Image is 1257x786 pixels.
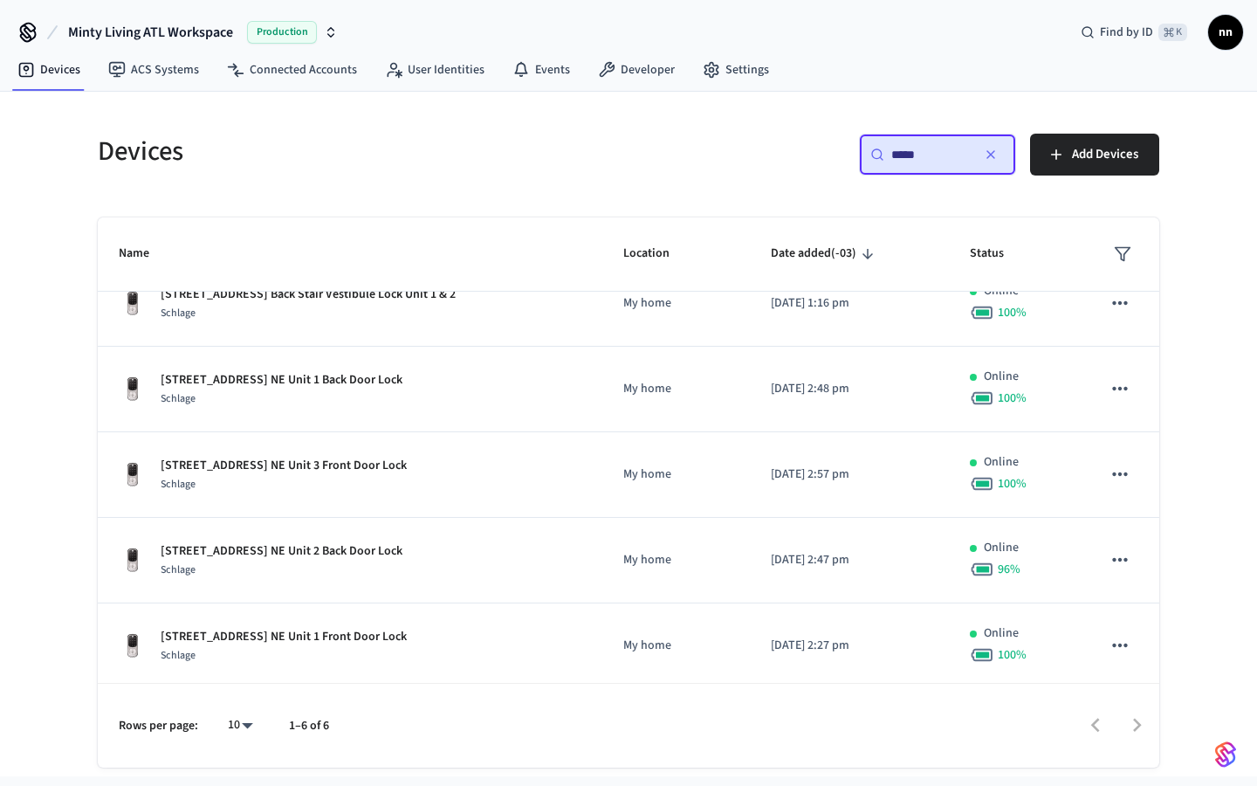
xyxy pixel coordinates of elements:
[623,294,729,313] p: My home
[161,648,196,663] span: Schlage
[119,717,198,735] p: Rows per page:
[623,465,729,484] p: My home
[161,628,407,646] p: [STREET_ADDRESS] NE Unit 1 Front Door Lock
[1215,741,1236,769] img: SeamLogoGradient.69752ec5.svg
[771,465,929,484] p: [DATE] 2:57 pm
[984,368,1019,386] p: Online
[771,240,879,267] span: Date added(-03)
[623,240,692,267] span: Location
[98,134,618,169] h5: Devices
[771,294,929,313] p: [DATE] 1:16 pm
[161,542,402,561] p: [STREET_ADDRESS] NE Unit 2 Back Door Lock
[584,54,689,86] a: Developer
[623,551,729,569] p: My home
[68,22,233,43] span: Minty Living ATL Workspace
[998,475,1027,493] span: 100 %
[998,561,1020,578] span: 96 %
[689,54,783,86] a: Settings
[161,457,407,475] p: [STREET_ADDRESS] NE Unit 3 Front Door Lock
[161,371,402,390] p: [STREET_ADDRESS] NE Unit 1 Back Door Lock
[1067,17,1201,48] div: Find by ID⌘ K
[247,21,317,44] span: Production
[119,461,147,489] img: Yale Assure Touchscreen Wifi Smart Lock, Satin Nickel, Front
[94,54,213,86] a: ACS Systems
[213,54,371,86] a: Connected Accounts
[984,539,1019,557] p: Online
[984,453,1019,472] p: Online
[98,101,1159,689] table: sticky table
[119,376,147,403] img: Yale Assure Touchscreen Wifi Smart Lock, Satin Nickel, Front
[1030,134,1159,176] button: Add Devices
[498,54,584,86] a: Events
[161,286,456,304] p: [STREET_ADDRESS] Back Stair Vestibule Lock Unit 1 & 2
[998,390,1027,407] span: 100 %
[1210,17,1241,48] span: nn
[623,637,729,655] p: My home
[771,551,929,569] p: [DATE] 2:47 pm
[1100,24,1153,41] span: Find by ID
[998,646,1027,664] span: 100 %
[161,562,196,577] span: Schlage
[984,624,1019,643] p: Online
[119,290,147,318] img: Yale Assure Touchscreen Wifi Smart Lock, Satin Nickel, Front
[219,713,261,738] div: 10
[1072,143,1138,166] span: Add Devices
[119,632,147,660] img: Yale Assure Touchscreen Wifi Smart Lock, Satin Nickel, Front
[1158,24,1187,41] span: ⌘ K
[119,547,147,575] img: Yale Assure Touchscreen Wifi Smart Lock, Satin Nickel, Front
[161,306,196,321] span: Schlage
[3,54,94,86] a: Devices
[119,240,172,267] span: Name
[970,240,1027,267] span: Status
[771,380,929,398] p: [DATE] 2:48 pm
[771,637,929,655] p: [DATE] 2:27 pm
[161,477,196,492] span: Schlage
[998,304,1027,321] span: 100 %
[1208,15,1243,50] button: nn
[161,391,196,406] span: Schlage
[623,380,729,398] p: My home
[371,54,498,86] a: User Identities
[289,717,329,735] p: 1–6 of 6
